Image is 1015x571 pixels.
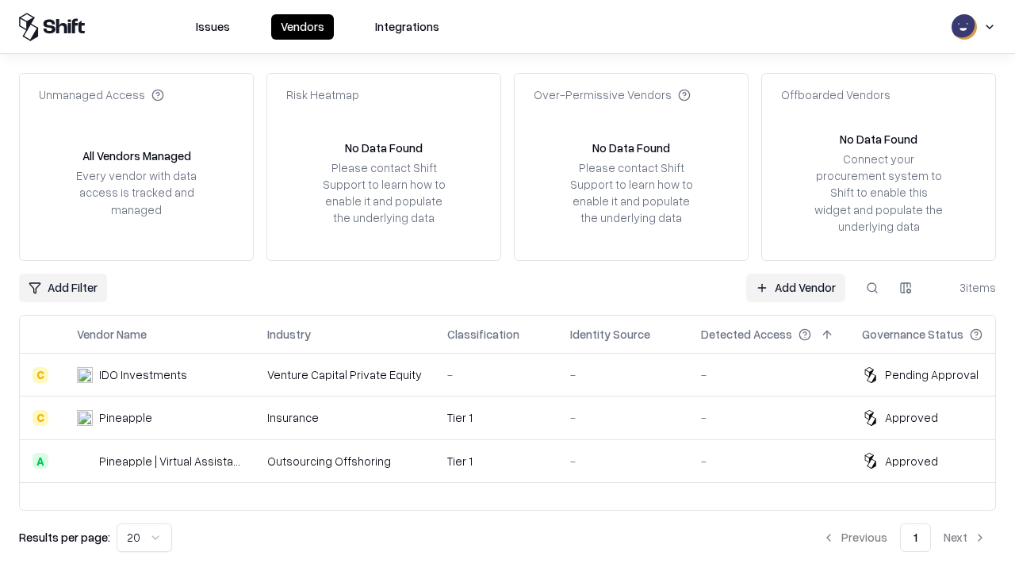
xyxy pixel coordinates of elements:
div: Insurance [267,409,422,426]
div: Tier 1 [447,409,545,426]
div: - [570,409,676,426]
div: - [570,366,676,383]
div: Venture Capital Private Equity [267,366,422,383]
a: Add Vendor [746,274,845,302]
div: - [701,453,837,469]
div: No Data Found [840,131,917,148]
div: Pineapple [99,409,152,426]
div: 3 items [933,279,996,296]
button: Vendors [271,14,334,40]
nav: pagination [813,523,996,552]
div: A [33,453,48,469]
div: - [447,366,545,383]
div: Governance Status [862,326,963,343]
div: - [701,366,837,383]
div: IDO Investments [99,366,187,383]
div: Connect your procurement system to Shift to enable this widget and populate the underlying data [813,151,944,235]
div: Identity Source [570,326,650,343]
div: Every vendor with data access is tracked and managed [71,167,202,217]
div: Detected Access [701,326,792,343]
div: Industry [267,326,311,343]
div: - [701,409,837,426]
button: 1 [900,523,931,552]
div: Approved [885,453,938,469]
div: Approved [885,409,938,426]
div: No Data Found [592,140,670,156]
img: IDO Investments [77,367,93,383]
img: Pineapple | Virtual Assistant Agency [77,453,93,469]
div: All Vendors Managed [82,148,191,164]
div: Please contact Shift Support to learn how to enable it and populate the underlying data [565,159,697,227]
div: Over-Permissive Vendors [534,86,691,103]
div: - [570,453,676,469]
div: Unmanaged Access [39,86,164,103]
div: C [33,410,48,426]
div: Vendor Name [77,326,147,343]
p: Results per page: [19,529,110,546]
div: Please contact Shift Support to learn how to enable it and populate the underlying data [318,159,450,227]
div: Risk Heatmap [286,86,359,103]
div: Pending Approval [885,366,979,383]
button: Add Filter [19,274,107,302]
div: Outsourcing Offshoring [267,453,422,469]
div: Classification [447,326,519,343]
button: Integrations [366,14,449,40]
div: Tier 1 [447,453,545,469]
div: Offboarded Vendors [781,86,891,103]
div: C [33,367,48,383]
div: No Data Found [345,140,423,156]
div: Pineapple | Virtual Assistant Agency [99,453,242,469]
button: Issues [186,14,239,40]
img: Pineapple [77,410,93,426]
